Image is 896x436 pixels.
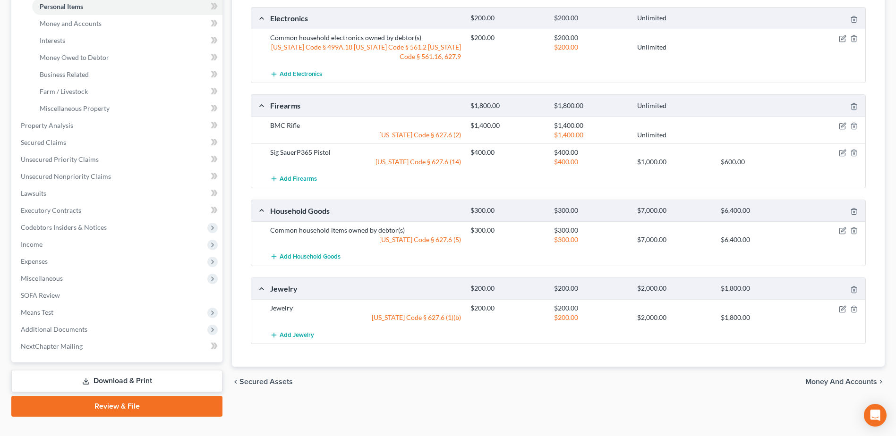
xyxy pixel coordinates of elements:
[466,206,549,215] div: $300.00
[32,83,222,100] a: Farm / Livestock
[13,151,222,168] a: Unsecured Priority Claims
[805,378,885,386] button: Money and Accounts chevron_right
[549,284,633,293] div: $200.00
[265,148,466,157] div: Sig SauerP365 Pistol
[11,370,222,392] a: Download & Print
[265,42,466,61] div: [US_STATE] Code § 499A.18 [US_STATE] Code § 561.2 [US_STATE] Code § 561.16, 627.9
[21,223,107,231] span: Codebtors Insiders & Notices
[466,226,549,235] div: $300.00
[11,396,222,417] a: Review & File
[632,130,716,140] div: Unlimited
[632,206,716,215] div: $7,000.00
[265,130,466,140] div: [US_STATE] Code § 627.6 (2)
[632,14,716,23] div: Unlimited
[265,303,466,313] div: Jewelry
[32,49,222,66] a: Money Owed to Debtor
[21,308,53,316] span: Means Test
[21,138,66,146] span: Secured Claims
[40,2,83,10] span: Personal Items
[716,157,800,167] div: $600.00
[21,291,60,299] span: SOFA Review
[632,157,716,167] div: $1,000.00
[265,284,466,293] div: Jewelry
[265,33,466,42] div: Common household electronics owned by debtor(s)
[280,331,314,339] span: Add Jewelry
[21,206,81,214] span: Executory Contracts
[549,33,633,42] div: $200.00
[549,148,633,157] div: $400.00
[232,378,293,386] button: chevron_left Secured Assets
[32,100,222,117] a: Miscellaneous Property
[270,248,341,266] button: Add Household Goods
[549,101,633,110] div: $1,800.00
[549,42,633,52] div: $200.00
[270,170,317,188] button: Add Firearms
[265,101,466,110] div: Firearms
[549,226,633,235] div: $300.00
[549,121,633,130] div: $1,400.00
[549,206,633,215] div: $300.00
[265,121,466,130] div: BMC Rifle
[232,378,239,386] i: chevron_left
[280,253,341,261] span: Add Household Goods
[21,155,99,163] span: Unsecured Priority Claims
[265,157,466,167] div: [US_STATE] Code § 627.6 (14)
[549,235,633,244] div: $300.00
[21,240,43,248] span: Income
[280,70,322,78] span: Add Electronics
[21,189,46,197] span: Lawsuits
[40,104,110,112] span: Miscellaneous Property
[13,117,222,134] a: Property Analysis
[864,404,887,427] div: Open Intercom Messenger
[632,284,716,293] div: $2,000.00
[632,101,716,110] div: Unlimited
[549,313,633,322] div: $200.00
[239,378,293,386] span: Secured Assets
[40,70,89,78] span: Business Related
[40,87,88,95] span: Farm / Livestock
[265,313,466,322] div: [US_STATE] Code § 627.6 (1)(b)
[13,338,222,355] a: NextChapter Mailing
[632,235,716,244] div: $7,000.00
[549,14,633,23] div: $200.00
[270,65,322,83] button: Add Electronics
[716,206,800,215] div: $6,400.00
[466,121,549,130] div: $1,400.00
[265,226,466,235] div: Common household items owned by debtor(s)
[32,32,222,49] a: Interests
[632,313,716,322] div: $2,000.00
[13,287,222,304] a: SOFA Review
[466,101,549,110] div: $1,800.00
[549,303,633,313] div: $200.00
[21,274,63,282] span: Miscellaneous
[549,130,633,140] div: $1,400.00
[270,326,314,344] button: Add Jewelry
[21,342,83,350] span: NextChapter Mailing
[21,121,73,129] span: Property Analysis
[265,13,466,23] div: Electronics
[466,14,549,23] div: $200.00
[466,148,549,157] div: $400.00
[265,206,466,216] div: Household Goods
[13,185,222,202] a: Lawsuits
[265,235,466,244] div: [US_STATE] Code § 627.6 (5)
[40,19,102,27] span: Money and Accounts
[13,202,222,219] a: Executory Contracts
[466,284,549,293] div: $200.00
[21,172,111,180] span: Unsecured Nonpriority Claims
[466,303,549,313] div: $200.00
[805,378,877,386] span: Money and Accounts
[549,157,633,167] div: $400.00
[716,313,800,322] div: $1,800.00
[40,36,65,44] span: Interests
[466,33,549,42] div: $200.00
[32,66,222,83] a: Business Related
[21,325,87,333] span: Additional Documents
[21,257,48,265] span: Expenses
[13,168,222,185] a: Unsecured Nonpriority Claims
[716,235,800,244] div: $6,400.00
[40,53,109,61] span: Money Owed to Debtor
[632,42,716,52] div: Unlimited
[877,378,885,386] i: chevron_right
[32,15,222,32] a: Money and Accounts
